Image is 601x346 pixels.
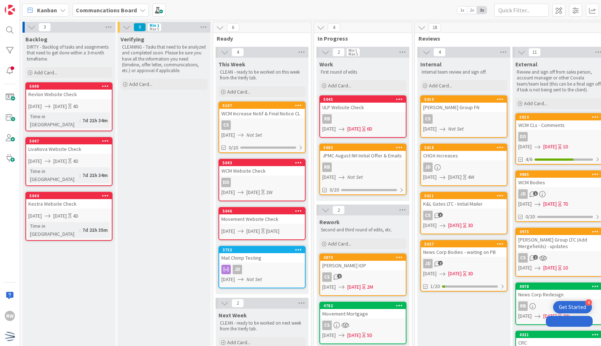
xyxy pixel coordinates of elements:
[518,200,532,208] span: [DATE]
[517,69,601,93] p: Review and sign off from sales person, account manager or other Covala team/team lead (this can b...
[421,241,507,257] div: 5027News Corp Bodies - waiting on PB
[218,159,306,201] a: 5043WCM Website CheckDD[DATE][DATE]2W
[421,193,507,199] div: 5011
[421,144,507,160] div: 5018CHOA Increases
[421,96,507,112] div: 5010[PERSON_NAME] Group FN
[518,253,528,263] div: CS
[320,302,406,309] div: 4782
[323,255,406,260] div: 4879
[219,102,305,109] div: 5107
[438,213,443,217] span: 1
[221,276,235,283] span: [DATE]
[320,254,406,261] div: 4879
[27,44,111,62] p: DIRTY - Backlog of tasks and assignments that need to get done within a 3-month timeframe.
[468,222,473,229] div: 3D
[134,23,146,32] span: 0
[518,312,532,320] span: [DATE]
[559,304,586,311] div: Get Started
[367,331,372,339] div: 5D
[421,144,507,151] div: 5018
[322,331,336,339] span: [DATE]
[76,7,137,14] b: Communcations Board
[328,240,351,247] span: Add Card...
[221,178,231,187] div: DD
[528,48,541,57] span: 11
[219,160,305,166] div: 5043
[320,254,406,270] div: 4879[PERSON_NAME] IOP
[323,145,406,150] div: 5083
[5,5,15,15] img: Visit kanbanzone.com
[219,247,305,253] div: 3732
[423,125,437,133] span: [DATE]
[320,272,406,282] div: CS
[28,222,79,238] div: Time in [GEOGRAPHIC_DATA]
[26,193,112,209] div: 5044Kestra Website Check
[448,222,462,229] span: [DATE]
[533,191,538,196] span: 1
[423,270,437,277] span: [DATE]
[26,199,112,209] div: Kestra Website Check
[421,114,507,124] div: CS
[29,193,112,198] div: 5044
[322,114,332,124] div: RB
[220,320,304,332] p: CLEAN - ready to be worked on next week from the Verify tab.
[220,69,304,81] p: CLEAN - ready to be worked on this week from the Verify tab.
[553,301,592,313] div: Open Get Started checklist, remaining modules: 4
[526,213,535,221] span: 0/20
[319,95,406,138] a: 5045ULP Website CheckRB[DATE][DATE]6D
[518,301,528,311] div: RB
[429,23,441,32] span: 18
[26,193,112,199] div: 5044
[233,265,242,274] div: JD
[328,23,340,32] span: 4
[421,199,507,209] div: K&L Gates LTC - Initial Mailer
[421,162,507,172] div: JD
[320,162,406,172] div: RB
[246,227,260,235] span: [DATE]
[330,186,339,194] span: 0/20
[219,214,305,224] div: Movement Website Check
[543,312,557,320] span: [DATE]
[246,189,260,196] span: [DATE]
[81,116,110,124] div: 7d 21h 34m
[122,44,206,74] p: CLEANING - Tasks that need to be analyzed and completed soon. Please be sure you have all the inf...
[533,255,538,260] span: 2
[222,160,305,165] div: 5043
[28,157,42,165] span: [DATE]
[229,144,238,152] span: 0/20
[26,138,112,154] div: 5047LivaNova Website Check
[319,61,333,68] span: Work
[26,138,112,144] div: 5047
[221,189,235,196] span: [DATE]
[347,174,363,180] i: Not Set
[319,144,406,195] a: 5083JPMC August NH Initial Offer & EmailsRB[DATE]Not Set0/20
[322,125,336,133] span: [DATE]
[322,272,332,282] div: CS
[448,125,464,132] i: Not Set
[420,240,507,292] a: 5027News Corp Bodies - waiting on PBJD[DATE][DATE]3D1/20
[526,156,532,163] span: 4/6
[423,211,433,220] div: CS
[430,283,440,290] span: 1/20
[518,132,528,141] div: DD
[348,49,357,52] div: Min 1
[448,173,462,181] span: [DATE]
[422,69,506,75] p: Internal team review and sign off.
[563,200,568,208] div: 7D
[79,171,81,179] span: :
[232,299,244,308] span: 2
[26,83,112,90] div: 5048
[53,212,67,220] span: [DATE]
[423,162,433,172] div: JD
[221,227,235,235] span: [DATE]
[585,299,592,306] div: 4
[429,82,452,89] span: Add Card...
[320,151,406,160] div: JPMC August NH Initial Offer & Emails
[150,24,159,27] div: Min 1
[219,109,305,118] div: WCM Increase Notif & Final Notice CL
[421,103,507,112] div: [PERSON_NAME] Group FN
[420,61,442,68] span: Internal
[79,116,81,124] span: :
[563,264,568,272] div: 1D
[219,178,305,187] div: DD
